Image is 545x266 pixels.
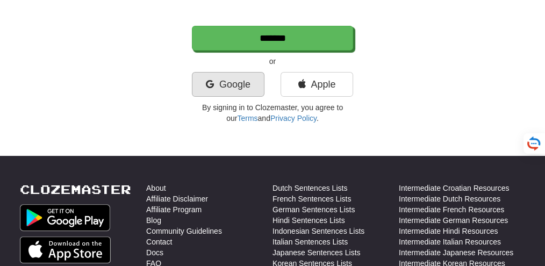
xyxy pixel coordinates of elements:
[399,193,500,204] a: Intermediate Dutch Resources
[146,204,202,215] a: Affiliate Program
[146,193,208,204] a: Affiliate Disclaimer
[192,72,264,97] a: Google
[272,226,364,236] a: Indonesian Sentences Lists
[192,56,353,67] p: or
[272,247,360,258] a: Japanese Sentences Lists
[237,114,257,123] a: Terms
[146,183,166,193] a: About
[399,204,504,215] a: Intermediate French Resources
[146,247,163,258] a: Docs
[399,236,501,247] a: Intermediate Italian Resources
[272,215,345,226] a: Hindi Sentences Lists
[146,215,161,226] a: Blog
[272,204,355,215] a: German Sentences Lists
[399,215,508,226] a: Intermediate German Resources
[20,204,110,231] img: Get it on Google Play
[399,226,498,236] a: Intermediate Hindi Resources
[399,247,513,258] a: Intermediate Japanese Resources
[281,72,353,97] a: Apple
[20,183,131,196] a: Clozemaster
[20,236,111,263] img: Get it on App Store
[270,114,317,123] a: Privacy Policy
[146,236,172,247] a: Contact
[399,183,509,193] a: Intermediate Croatian Resources
[272,236,348,247] a: Italian Sentences Lists
[192,102,353,124] p: By signing in to Clozemaster, you agree to our and .
[272,193,351,204] a: French Sentences Lists
[146,226,222,236] a: Community Guidelines
[272,183,347,193] a: Dutch Sentences Lists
